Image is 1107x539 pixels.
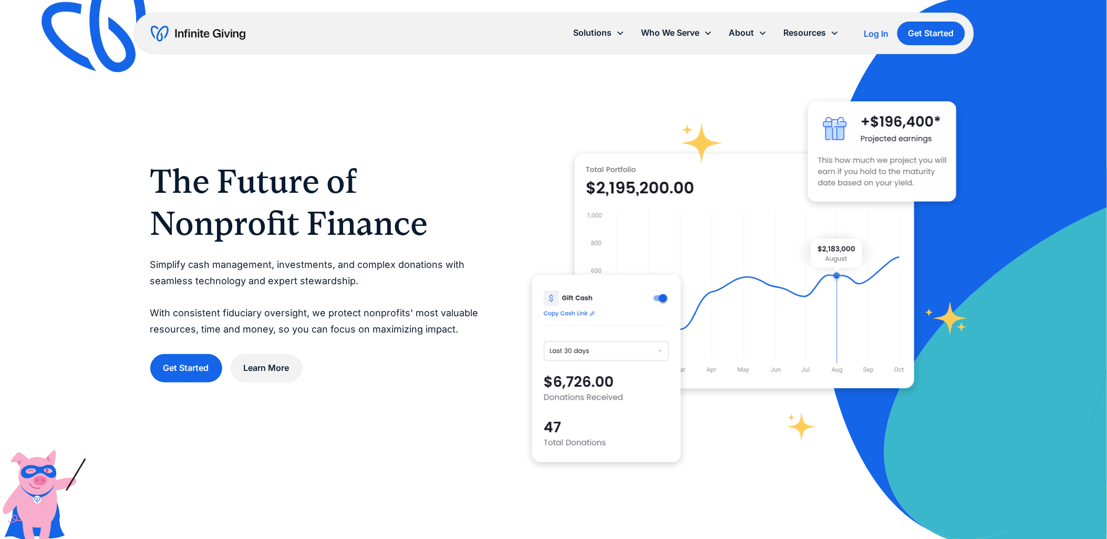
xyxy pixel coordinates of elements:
img: donation software for nonprofits [532,275,681,462]
a: Log In [864,27,889,40]
img: fundraising star [925,302,968,335]
div: About [721,22,775,44]
div: Solutions [565,22,633,44]
a: Get Started [897,22,965,45]
div: Solutions [574,26,612,40]
h1: The Future of Nonprofit Finance [150,160,490,244]
div: About [729,26,754,40]
div: Resources [784,26,826,40]
p: Simplify cash management, investments, and complex donations with seamless technology and expert ... [150,257,490,337]
a: Get Started [150,354,222,382]
a: Learn More [231,354,303,382]
img: nonprofit donation platform [575,154,915,389]
a: home [151,25,245,42]
div: Who We Serve [642,26,700,40]
div: Resources [775,22,847,44]
div: Who We Serve [633,22,721,44]
div: Log In [864,29,889,38]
